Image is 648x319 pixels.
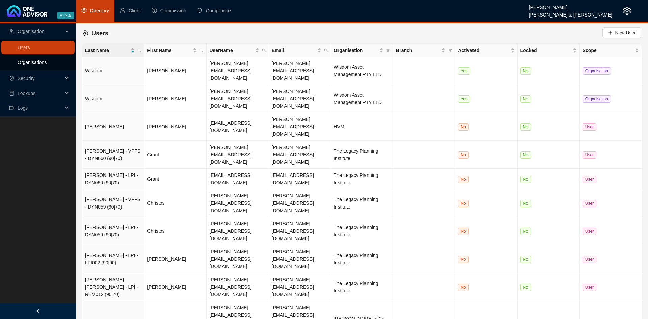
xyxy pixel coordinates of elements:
td: Christos [144,217,207,245]
span: Yes [458,67,470,75]
td: [PERSON_NAME][EMAIL_ADDRESS][DOMAIN_NAME] [269,189,331,217]
td: [PERSON_NAME][EMAIL_ADDRESS][DOMAIN_NAME] [207,57,269,85]
td: [PERSON_NAME][EMAIL_ADDRESS][DOMAIN_NAME] [269,57,331,85]
span: team [9,29,14,34]
span: No [458,176,468,183]
td: [PERSON_NAME] - VPFS - DYN059 (90|70) [82,189,144,217]
span: Client [129,8,141,13]
span: left [36,309,40,313]
td: [PERSON_NAME][EMAIL_ADDRESS][DOMAIN_NAME] [207,245,269,273]
span: Directory [90,8,109,13]
span: setting [623,7,631,15]
span: Logs [18,105,28,111]
span: search [262,48,266,52]
td: [PERSON_NAME] [144,273,207,301]
span: Locked [520,46,571,54]
td: [PERSON_NAME] [82,113,144,141]
th: First Name [144,44,207,57]
td: [EMAIL_ADDRESS][DOMAIN_NAME] [207,113,269,141]
span: dollar [152,8,157,13]
td: The Legacy Planning Institute [331,169,393,189]
span: No [458,151,468,159]
span: No [458,123,468,131]
td: [PERSON_NAME] - LPI - DYN059 (90|70) [82,217,144,245]
span: User [583,151,596,159]
span: Branch [396,46,440,54]
th: Locked [518,44,580,57]
span: user [120,8,125,13]
span: No [520,123,531,131]
td: The Legacy Planning Institute [331,141,393,169]
span: New User [615,29,636,36]
span: No [520,284,531,291]
td: [PERSON_NAME] - LPI - LPI002 (90|90) [82,245,144,273]
span: Last Name [85,46,129,54]
span: No [520,228,531,235]
th: Branch [393,44,455,57]
span: User [583,176,596,183]
span: Email [272,46,316,54]
span: database [9,91,14,96]
span: User [583,200,596,207]
td: The Legacy Planning Institute [331,189,393,217]
span: search [137,48,141,52]
td: [PERSON_NAME] - LPI - DYN060 (90|70) [82,169,144,189]
span: Commission [160,8,186,13]
span: Compliance [206,8,231,13]
td: [PERSON_NAME] [PERSON_NAME] - LPI - REM012 (90|70) [82,273,144,301]
span: UserName [209,46,253,54]
td: [PERSON_NAME] [144,85,207,113]
a: Users [18,45,30,50]
td: [PERSON_NAME][EMAIL_ADDRESS][DOMAIN_NAME] [207,189,269,217]
span: No [458,284,468,291]
img: 2df55531c6924b55f21c4cf5d4484680-logo-light.svg [7,5,47,17]
a: Organisations [18,60,47,65]
td: [PERSON_NAME][EMAIL_ADDRESS][DOMAIN_NAME] [269,245,331,273]
span: User [583,256,596,263]
span: First Name [147,46,191,54]
span: Lookups [18,91,35,96]
span: No [458,200,468,207]
td: [EMAIL_ADDRESS][DOMAIN_NAME] [269,169,331,189]
th: Scope [580,44,642,57]
td: [PERSON_NAME] [144,245,207,273]
td: [PERSON_NAME] - VPFS - DYN060 (90|70) [82,141,144,169]
td: [PERSON_NAME][EMAIL_ADDRESS][DOMAIN_NAME] [207,85,269,113]
span: filter [385,45,391,55]
td: The Legacy Planning Institute [331,245,393,273]
span: v1.9.9 [57,12,74,19]
td: [PERSON_NAME][EMAIL_ADDRESS][DOMAIN_NAME] [207,217,269,245]
td: [PERSON_NAME][EMAIL_ADDRESS][DOMAIN_NAME] [207,141,269,169]
span: User [583,123,596,131]
span: Scope [583,46,633,54]
span: search [261,45,267,55]
span: Organisation [18,29,44,34]
th: Organisation [331,44,393,57]
span: filter [448,48,452,52]
span: No [520,67,531,75]
div: [PERSON_NAME] & [PERSON_NAME] [529,9,612,17]
span: team [83,30,89,36]
span: search [323,45,329,55]
span: Organisation [583,95,611,103]
span: search [198,45,205,55]
td: [PERSON_NAME] [144,57,207,85]
th: UserName [207,44,269,57]
td: Wisdom [82,57,144,85]
td: [PERSON_NAME][EMAIL_ADDRESS][DOMAIN_NAME] [269,85,331,113]
span: Yes [458,95,470,103]
td: [PERSON_NAME][EMAIL_ADDRESS][DOMAIN_NAME] [269,141,331,169]
span: No [458,228,468,235]
span: plus [608,30,613,35]
td: [EMAIL_ADDRESS][DOMAIN_NAME] [207,169,269,189]
span: search [199,48,204,52]
span: User [583,284,596,291]
td: [PERSON_NAME][EMAIL_ADDRESS][DOMAIN_NAME] [269,113,331,141]
th: Email [269,44,331,57]
button: New User [602,27,641,38]
span: video-camera [9,106,14,110]
span: No [520,256,531,263]
span: No [458,256,468,263]
span: filter [386,48,390,52]
td: Wisdom [82,85,144,113]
